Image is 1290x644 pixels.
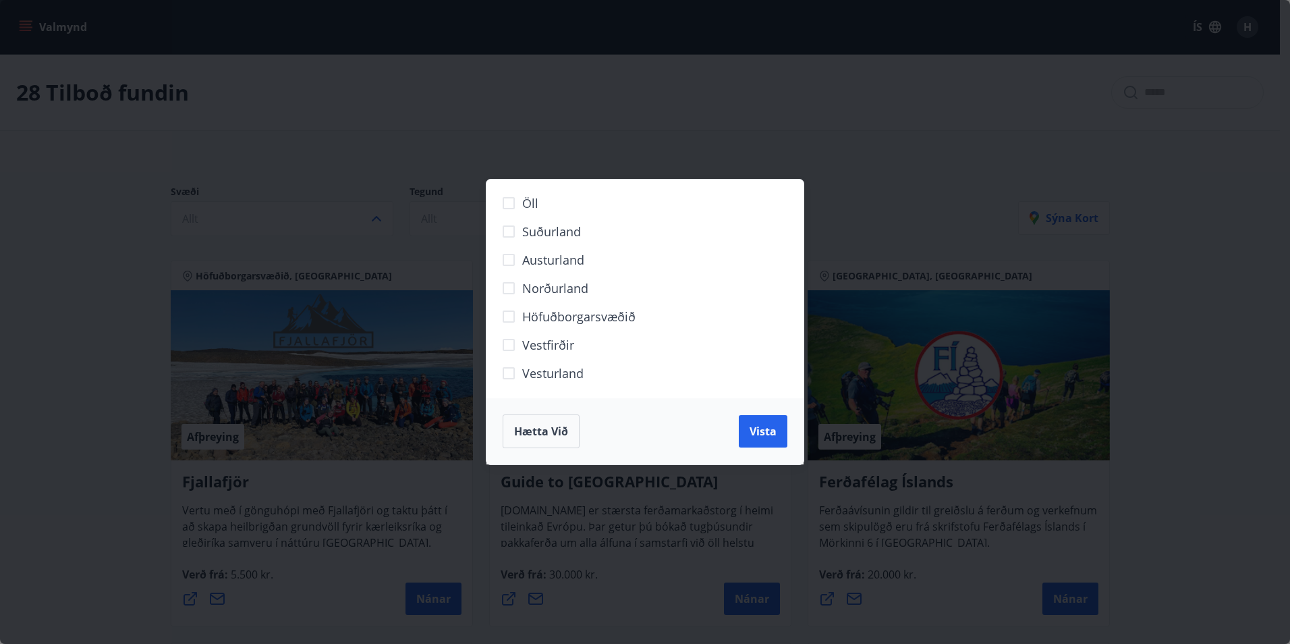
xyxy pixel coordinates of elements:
button: Vista [739,415,787,448]
span: Höfuðborgarsvæðið [522,308,636,325]
span: Vesturland [522,365,584,382]
button: Hætta við [503,414,580,448]
span: Norðurland [522,279,588,297]
span: Öll [522,194,538,212]
span: Hætta við [514,424,568,439]
span: Austurland [522,251,584,269]
span: Vista [750,424,777,439]
span: Suðurland [522,223,581,240]
span: Vestfirðir [522,336,574,354]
